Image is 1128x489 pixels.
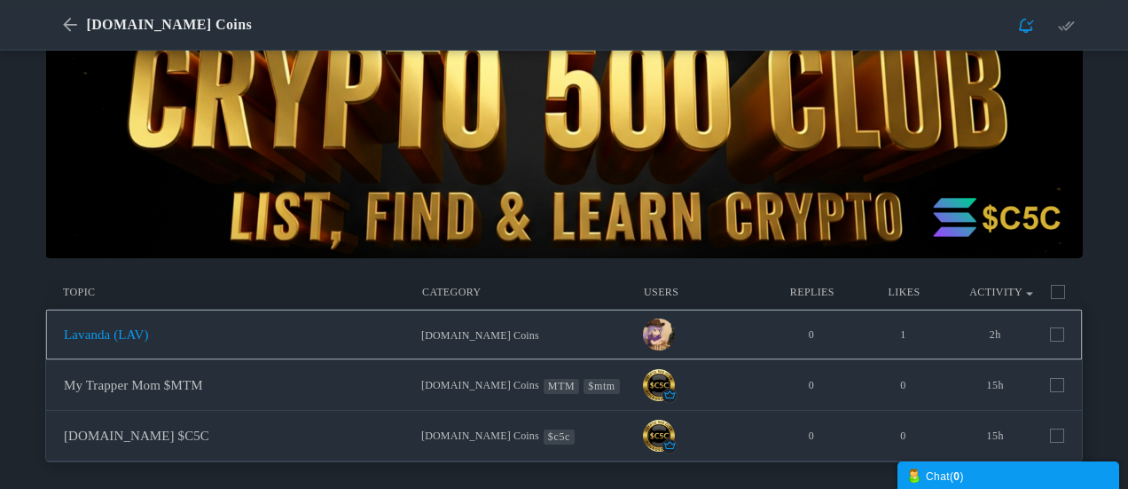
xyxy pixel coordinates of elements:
span: [DOMAIN_NAME] Coins [421,379,539,391]
a: My Trapper Mom $MTM [64,378,203,392]
a: [DOMAIN_NAME] Coins [421,430,539,444]
li: Topic [63,285,413,300]
span: 0 [900,379,905,391]
span: [DOMAIN_NAME] Coins [86,17,252,32]
div: Chat [906,466,1110,485]
li: Likes [858,285,951,300]
span: [DOMAIN_NAME] Coins [421,430,539,442]
a: [DOMAIN_NAME] $C5C [64,429,209,443]
span: $mtm [584,380,619,392]
span: 0 [809,379,814,391]
a: [DOMAIN_NAME] Coins [421,329,539,343]
time: 2h [990,328,1001,341]
a: [DOMAIN_NAME] Coins [421,379,539,393]
img: cropcircle.png [643,420,675,452]
time: 15h [987,430,1004,442]
span: 0 [900,430,905,442]
li: Category [413,285,644,300]
a: MTM [544,379,579,394]
span: ( ) [950,470,964,483]
span: MTM [544,380,579,392]
a: $c5c [544,430,575,445]
img: 1000006386.png [643,319,675,351]
li: Users [644,285,757,300]
strong: 0 [953,470,960,483]
span: [DOMAIN_NAME] Coins [421,329,539,342]
a: Activity [969,286,1022,298]
span: 0 [809,430,814,442]
img: cropcircle.png [643,369,675,401]
time: 15h [987,379,1004,391]
a: Lavanda (LAV) [64,327,149,342]
a: $mtm [584,379,619,394]
span: 1 [900,328,905,341]
a: Replies [790,286,834,298]
span: $c5c [544,430,575,443]
span: 0 [809,328,814,341]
